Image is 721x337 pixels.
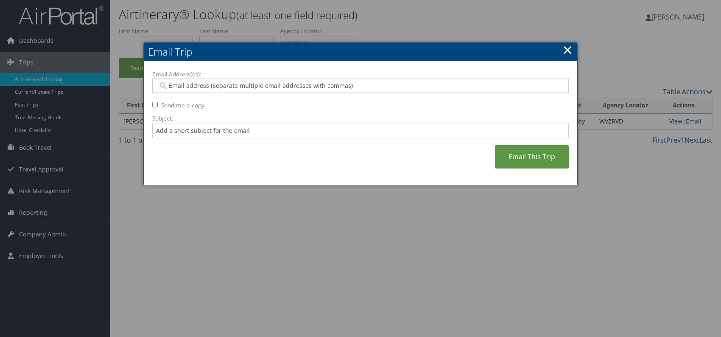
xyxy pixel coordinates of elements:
label: Send me a copy [161,101,204,110]
input: Add a short subject for the email [152,123,569,138]
label: Subject: [152,114,569,123]
label: Email Address(es): [152,70,569,79]
a: Email This Trip [495,145,569,168]
h2: Email Trip [144,42,577,61]
input: Email address (Separate multiple email addresses with commas) [158,81,563,90]
a: × [563,41,573,58]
